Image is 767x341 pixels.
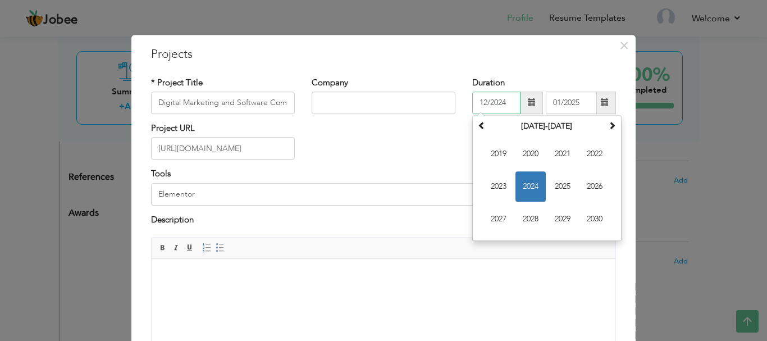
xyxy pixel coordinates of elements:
[546,92,597,114] input: Present
[619,35,629,56] span: ×
[214,242,226,254] a: Insert/Remove Bulleted List
[483,171,514,202] span: 2023
[515,204,546,234] span: 2028
[483,204,514,234] span: 2027
[200,242,213,254] a: Insert/Remove Numbered List
[547,139,578,169] span: 2021
[483,139,514,169] span: 2019
[151,46,616,63] h3: Projects
[478,121,486,129] span: Previous Decade
[151,169,171,180] label: Tools
[157,242,169,254] a: Bold
[151,214,194,226] label: Description
[615,37,633,54] button: Close
[312,77,348,89] label: Company
[579,139,610,169] span: 2022
[515,171,546,202] span: 2024
[472,77,505,89] label: Duration
[579,171,610,202] span: 2026
[547,204,578,234] span: 2029
[151,122,195,134] label: Project URL
[170,242,182,254] a: Italic
[151,77,203,89] label: * Project Title
[488,118,605,135] th: Select Decade
[579,204,610,234] span: 2030
[515,139,546,169] span: 2020
[547,171,578,202] span: 2025
[184,242,196,254] a: Underline
[472,92,521,114] input: From
[608,121,616,129] span: Next Decade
